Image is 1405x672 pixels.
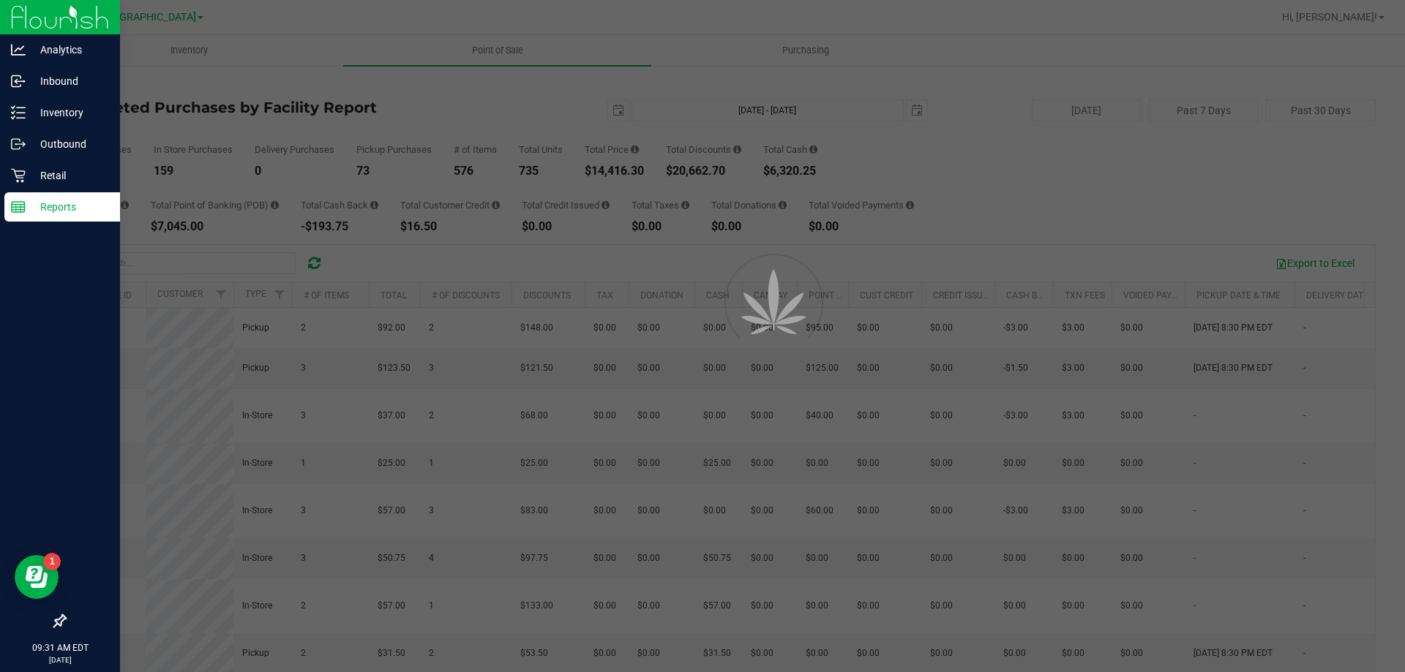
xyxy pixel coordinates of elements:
[11,74,26,88] inline-svg: Inbound
[26,135,113,153] p: Outbound
[11,42,26,57] inline-svg: Analytics
[7,654,113,665] p: [DATE]
[11,137,26,151] inline-svg: Outbound
[26,104,113,121] p: Inventory
[26,198,113,216] p: Reports
[26,72,113,90] p: Inbound
[26,41,113,58] p: Analytics
[11,168,26,183] inline-svg: Retail
[7,641,113,654] p: 09:31 AM EDT
[43,553,61,570] iframe: Resource center unread badge
[11,200,26,214] inline-svg: Reports
[11,105,26,120] inline-svg: Inventory
[15,555,59,599] iframe: Resource center
[26,167,113,184] p: Retail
